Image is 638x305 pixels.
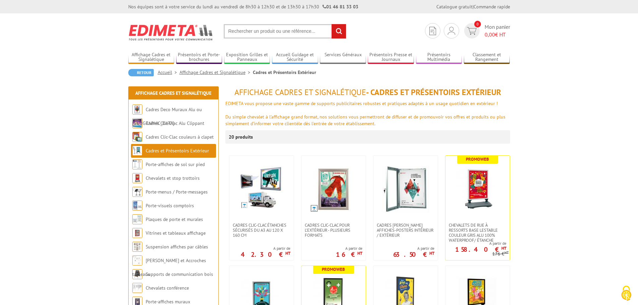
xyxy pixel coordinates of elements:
[132,146,142,156] img: Cadres et Présentoirs Extérieur
[146,120,204,126] a: Cadres Clic-Clac Alu Clippant
[224,24,346,39] input: Rechercher un produit ou une référence...
[135,90,211,96] a: Affichage Cadres et Signalétique
[146,271,213,277] a: Supports de communication bois
[180,69,253,75] a: Affichage Cadres et Signalétique
[501,245,506,251] sup: HT
[128,3,358,10] div: Nos équipes sont à votre service du lundi au vendredi de 8h30 à 12h30 et de 13h30 à 17h30
[224,52,270,63] a: Exposition Grilles et Panneaux
[467,27,477,35] img: devis rapide
[240,166,283,209] img: Cadres Clic-Clac étanches sécurisés du A3 au 120 x 160 cm
[393,246,434,251] span: A partir de
[368,52,414,63] a: Présentoirs Presse et Journaux
[377,223,434,238] span: Cadres [PERSON_NAME] affiches-posters intérieur / extérieur
[455,247,506,251] p: 158.40 €
[454,166,501,213] img: Chevalets de rue à ressorts base lestable couleur Gris Alu 100% waterproof/ étanche
[429,27,436,35] img: devis rapide
[301,223,366,238] a: Cadres Clic-Clac pour l'extérieur - PLUSIEURS FORMATS
[241,252,290,256] p: 42.30 €
[485,23,510,39] span: Mon panier
[132,132,142,142] img: Cadres Clic-Clac couleurs à clapet
[322,266,345,272] b: Promoweb
[492,251,509,256] p: 176 €
[176,52,222,63] a: Présentoirs et Porte-brochures
[132,201,142,211] img: Porte-visuels comptoirs
[146,230,206,236] a: Vitrines et tableaux affichage
[393,252,434,256] p: 63.50 €
[485,31,510,39] span: € HT
[225,100,510,107] div: EDIMETA vous propose une vaste gamme de supports publicitaires robustes et pratiques adaptés à un...
[241,246,290,251] span: A partir de
[436,4,473,10] a: Catalogue gratuit
[132,106,202,126] a: Cadres Deco Muraux Alu ou [GEOGRAPHIC_DATA]
[146,189,208,195] a: Porte-menus / Porte-messages
[305,223,362,238] span: Cadres Clic-Clac pour l'extérieur - PLUSIEURS FORMATS
[336,246,362,251] span: A partir de
[146,161,205,167] a: Porte-affiches de sol sur pied
[310,166,357,213] img: Cadres Clic-Clac pour l'extérieur - PLUSIEURS FORMATS
[132,257,206,277] a: [PERSON_NAME] et Accroches tableaux
[146,134,214,140] a: Cadres Clic-Clac couleurs à clapet
[229,223,294,238] a: Cadres Clic-Clac étanches sécurisés du A3 au 120 x 160 cm
[323,4,358,10] strong: 01 46 81 33 03
[128,20,214,45] img: Edimeta
[357,250,362,256] sup: HT
[463,23,510,39] a: devis rapide 0 Mon panier 0,00€ HT
[146,175,200,181] a: Chevalets et stop trottoirs
[449,223,506,243] span: Chevalets de rue à ressorts base lestable couleur Gris Alu 100% waterproof/ étanche
[436,3,510,10] div: |
[146,148,209,154] a: Cadres et Présentoirs Extérieur
[234,87,366,97] span: Affichage Cadres et Signalétique
[373,223,438,238] a: Cadres [PERSON_NAME] affiches-posters intérieur / extérieur
[272,52,318,63] a: Accueil Guidage et Sécurité
[485,31,495,38] span: 0,00
[158,69,180,75] a: Accueil
[225,113,510,127] div: Du simple chevalet à l'affichage grand format, nos solutions vous permettront de diffuser et de p...
[146,299,190,305] a: Porte-affiches muraux
[445,241,506,246] span: A partir de
[382,166,429,213] img: Cadres vitrines affiches-posters intérieur / extérieur
[146,216,203,222] a: Plaques de porte et murales
[448,27,455,35] img: devis rapide
[416,52,462,63] a: Présentoirs Multimédia
[474,4,510,10] a: Commande rapide
[225,88,510,97] h1: - Cadres et Présentoirs Extérieur
[132,104,142,115] img: Cadres Deco Muraux Alu ou Bois
[332,24,346,39] input: rechercher
[445,223,510,243] a: Chevalets de rue à ressorts base lestable couleur Gris Alu 100% waterproof/ étanche
[132,159,142,169] img: Porte-affiches de sol sur pied
[474,21,481,27] span: 0
[229,130,254,144] p: 20 produits
[146,285,189,291] a: Chevalets conférence
[253,69,316,76] li: Cadres et Présentoirs Extérieur
[132,228,142,238] img: Vitrines et tableaux affichage
[132,283,142,293] img: Chevalets conférence
[233,223,290,238] span: Cadres Clic-Clac étanches sécurisés du A3 au 120 x 160 cm
[615,282,638,305] button: Cookies (fenêtre modale)
[132,187,142,197] img: Porte-menus / Porte-messages
[146,203,194,209] a: Porte-visuels comptoirs
[285,250,290,256] sup: HT
[466,156,489,162] b: Promoweb
[320,52,366,63] a: Services Généraux
[128,52,174,63] a: Affichage Cadres et Signalétique
[132,214,142,224] img: Plaques de porte et murales
[336,252,362,256] p: 16 €
[146,244,208,250] a: Suspension affiches par câbles
[618,285,635,302] img: Cookies (fenêtre modale)
[504,250,509,255] sup: HT
[132,255,142,265] img: Cimaises et Accroches tableaux
[429,250,434,256] sup: HT
[132,242,142,252] img: Suspension affiches par câbles
[464,52,510,63] a: Classement et Rangement
[128,69,154,76] a: Retour
[132,173,142,183] img: Chevalets et stop trottoirs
